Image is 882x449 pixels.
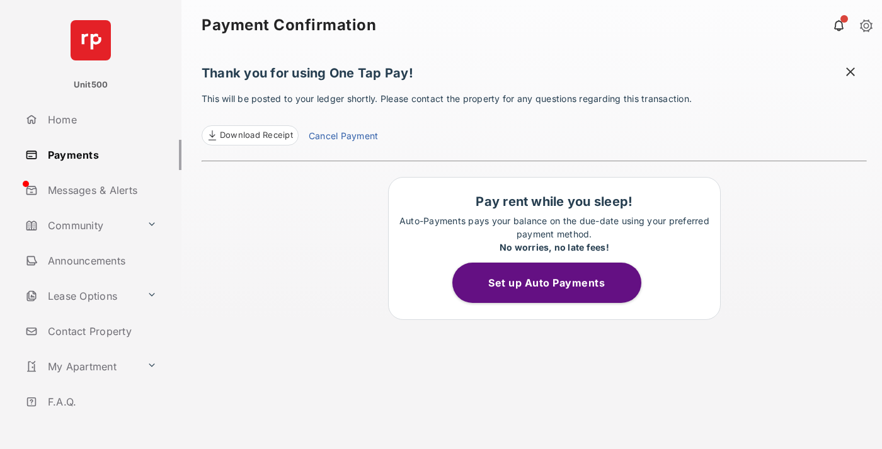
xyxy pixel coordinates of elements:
a: My Apartment [20,351,142,382]
a: Cancel Payment [309,129,378,145]
a: Set up Auto Payments [452,276,656,289]
p: This will be posted to your ledger shortly. Please contact the property for any questions regardi... [202,92,867,145]
strong: Payment Confirmation [202,18,376,33]
a: Lease Options [20,281,142,311]
a: Home [20,105,181,135]
a: Messages & Alerts [20,175,181,205]
a: Contact Property [20,316,181,346]
p: Unit500 [74,79,108,91]
h1: Thank you for using One Tap Pay! [202,65,867,87]
a: Download Receipt [202,125,299,145]
p: Auto-Payments pays your balance on the due-date using your preferred payment method. [395,214,714,254]
button: Set up Auto Payments [452,263,641,303]
a: Community [20,210,142,241]
a: Announcements [20,246,181,276]
a: Payments [20,140,181,170]
div: No worries, no late fees! [395,241,714,254]
img: svg+xml;base64,PHN2ZyB4bWxucz0iaHR0cDovL3d3dy53My5vcmcvMjAwMC9zdmciIHdpZHRoPSI2NCIgaGVpZ2h0PSI2NC... [71,20,111,60]
h1: Pay rent while you sleep! [395,194,714,209]
span: Download Receipt [220,129,293,142]
a: F.A.Q. [20,387,181,417]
